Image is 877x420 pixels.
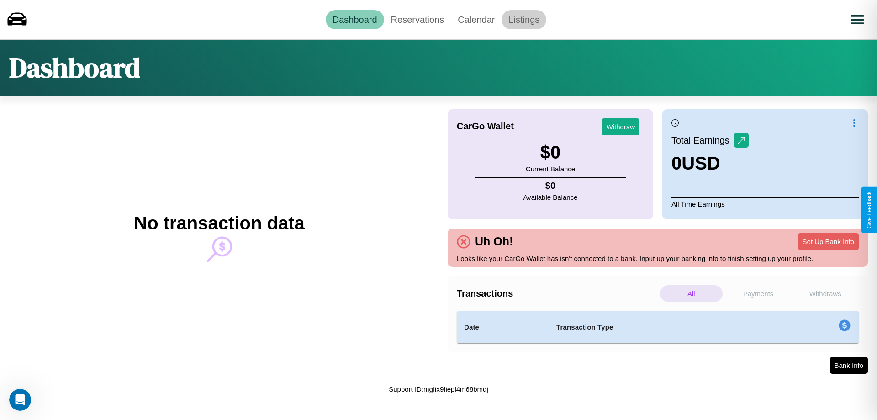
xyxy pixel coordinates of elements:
a: Calendar [451,10,502,29]
button: Bank Info [830,357,868,374]
h4: Transaction Type [556,322,764,333]
h4: Date [464,322,542,333]
h1: Dashboard [9,49,140,86]
p: All [660,285,723,302]
div: Give Feedback [866,191,872,229]
p: Current Balance [526,163,575,175]
a: Dashboard [326,10,384,29]
p: Payments [727,285,790,302]
h4: Uh Oh! [470,235,518,248]
p: Support ID: mgfix9fiepl4m68bmqj [389,383,488,395]
a: Listings [502,10,546,29]
p: Withdraws [794,285,856,302]
iframe: Intercom live chat [9,389,31,411]
p: Available Balance [523,191,578,203]
h4: $ 0 [523,181,578,191]
h3: $ 0 [526,142,575,163]
h3: 0 USD [671,153,749,174]
p: Looks like your CarGo Wallet has isn't connected to a bank. Input up your banking info to finish ... [457,252,859,265]
button: Open menu [845,7,870,32]
p: Total Earnings [671,132,734,149]
h4: Transactions [457,288,658,299]
p: All Time Earnings [671,197,859,210]
a: Reservations [384,10,451,29]
h2: No transaction data [134,213,304,234]
button: Withdraw [602,118,639,135]
table: simple table [457,311,859,343]
button: Set Up Bank Info [798,233,859,250]
h4: CarGo Wallet [457,121,514,132]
